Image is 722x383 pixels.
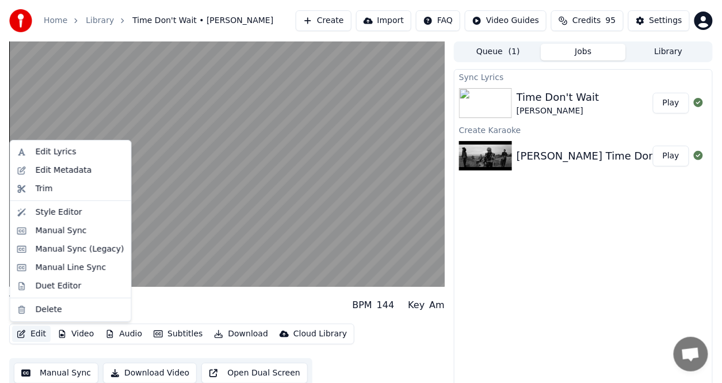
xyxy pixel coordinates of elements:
[377,298,395,312] div: 144
[36,225,87,237] div: Manual Sync
[293,328,347,340] div: Cloud Library
[149,326,207,342] button: Subtitles
[509,46,520,58] span: ( 1 )
[653,93,689,113] button: Play
[606,15,616,26] span: 95
[674,337,708,371] div: Open chat
[628,10,690,31] button: Settings
[36,165,92,176] div: Edit Metadata
[36,262,106,274] div: Manual Line Sync
[465,10,547,31] button: Video Guides
[36,280,82,292] div: Duet Editor
[429,298,445,312] div: Am
[44,15,67,26] a: Home
[416,10,460,31] button: FAQ
[517,148,689,164] div: [PERSON_NAME] Time Don't Wait
[36,207,82,218] div: Style Editor
[626,44,711,60] button: Library
[132,15,273,26] span: Time Don't Wait • [PERSON_NAME]
[517,89,599,105] div: Time Don't Wait
[653,146,689,166] button: Play
[53,326,98,342] button: Video
[12,326,51,342] button: Edit
[101,326,147,342] button: Audio
[454,123,712,136] div: Create Karaoke
[517,105,599,117] div: [PERSON_NAME]
[36,183,53,195] div: Trim
[296,10,352,31] button: Create
[352,298,372,312] div: BPM
[36,244,124,255] div: Manual Sync (Legacy)
[408,298,425,312] div: Key
[454,70,712,84] div: Sync Lyrics
[36,304,62,316] div: Delete
[456,44,541,60] button: Queue
[44,15,273,26] nav: breadcrumb
[551,10,623,31] button: Credits95
[209,326,273,342] button: Download
[572,15,601,26] span: Credits
[86,15,114,26] a: Library
[356,10,411,31] button: Import
[650,15,682,26] div: Settings
[36,146,77,158] div: Edit Lyrics
[541,44,626,60] button: Jobs
[9,9,32,32] img: youka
